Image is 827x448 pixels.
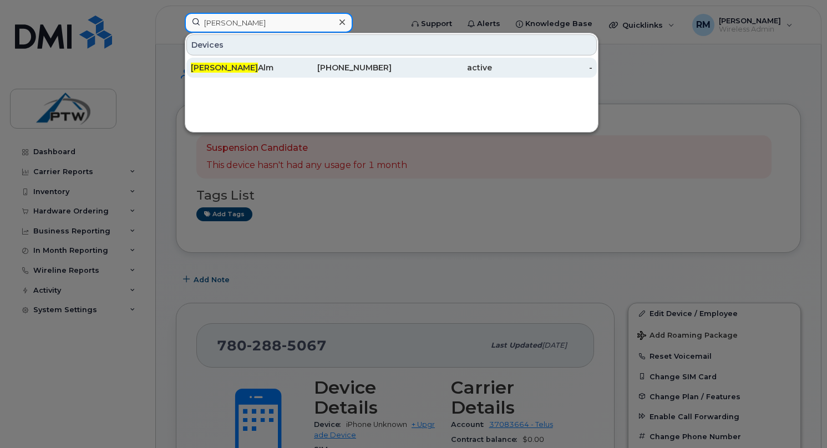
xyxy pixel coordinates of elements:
[186,58,597,78] a: [PERSON_NAME]Alm[PHONE_NUMBER]active-
[492,62,592,73] div: -
[186,34,597,55] div: Devices
[392,62,492,73] div: active
[191,63,258,73] span: [PERSON_NAME]
[291,62,392,73] div: [PHONE_NUMBER]
[191,62,291,73] div: Alm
